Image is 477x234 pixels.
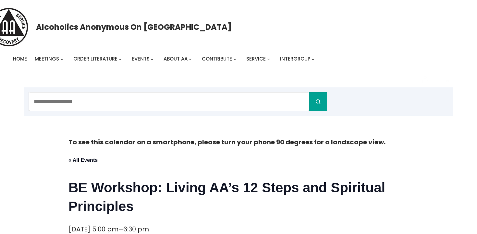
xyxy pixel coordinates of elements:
[13,55,27,62] span: Home
[441,73,453,86] button: Cart
[35,55,59,62] span: Meetings
[132,54,150,63] a: Events
[164,55,188,62] span: About AA
[68,178,409,216] h1: BE Workshop: Living AA’s 12 Steps and Spiritual Principles
[164,54,188,63] a: About AA
[73,55,117,62] span: Order Literature
[13,54,317,63] nav: Intergroup
[35,54,59,63] a: Meetings
[246,55,266,62] span: Service
[267,58,270,61] button: Service submenu
[280,55,311,62] span: Intergroup
[280,54,311,63] a: Intergroup
[68,138,385,147] strong: To see this calendar on a smartphone, please turn your phone 90 degrees for a landscape view.
[123,225,149,234] span: 6:30 pm
[246,54,266,63] a: Service
[417,71,433,87] a: Login
[60,58,63,61] button: Meetings submenu
[233,58,236,61] button: Contribute submenu
[68,225,118,234] span: [DATE] 5:00 pm
[36,20,232,34] a: Alcoholics Anonymous on [GEOGRAPHIC_DATA]
[202,54,232,63] a: Contribute
[202,55,232,62] span: Contribute
[119,58,122,61] button: Order Literature submenu
[13,54,27,63] a: Home
[68,157,98,163] a: « All Events
[312,58,314,61] button: Intergroup submenu
[189,58,192,61] button: About AA submenu
[151,58,153,61] button: Events submenu
[309,92,327,111] button: Search
[132,55,150,62] span: Events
